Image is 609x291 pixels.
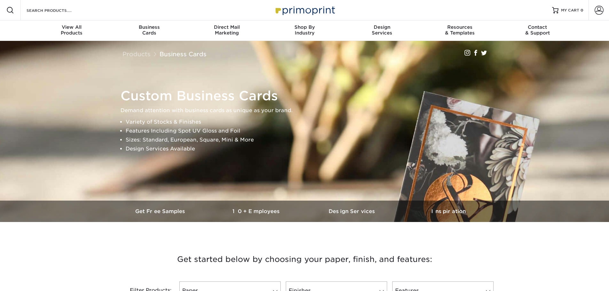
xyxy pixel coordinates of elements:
[421,20,499,41] a: Resources& Templates
[122,50,151,57] a: Products
[126,144,495,153] li: Design Services Available
[401,208,496,214] h3: Inspiration
[421,24,499,36] div: & Templates
[110,24,188,30] span: Business
[110,20,188,41] a: BusinessCards
[118,245,492,274] h3: Get started below by choosing your paper, finish, and features:
[499,24,576,30] span: Contact
[343,24,421,30] span: Design
[581,8,583,12] span: 0
[499,20,576,41] a: Contact& Support
[188,24,266,30] span: Direct Mail
[121,88,495,103] h1: Custom Business Cards
[121,106,495,115] p: Demand attention with business cards as unique as your brand.
[33,20,111,41] a: View AllProducts
[305,208,401,214] h3: Design Services
[561,8,579,13] span: MY CART
[499,24,576,36] div: & Support
[113,208,209,214] h3: Get Free Samples
[266,24,343,30] span: Shop By
[33,24,111,30] span: View All
[343,20,421,41] a: DesignServices
[160,50,207,57] a: Business Cards
[266,24,343,36] div: Industry
[421,24,499,30] span: Resources
[33,24,111,36] div: Products
[26,6,88,14] input: SEARCH PRODUCTS.....
[273,3,337,17] img: Primoprint
[188,20,266,41] a: Direct MailMarketing
[126,126,495,135] li: Features Including Spot UV Gloss and Foil
[305,201,401,222] a: Design Services
[266,20,343,41] a: Shop ByIndustry
[401,201,496,222] a: Inspiration
[113,201,209,222] a: Get Free Samples
[188,24,266,36] div: Marketing
[126,118,495,126] li: Variety of Stocks & Finishes
[209,201,305,222] a: 10+ Employees
[126,135,495,144] li: Sizes: Standard, European, Square, Mini & More
[343,24,421,36] div: Services
[110,24,188,36] div: Cards
[209,208,305,214] h3: 10+ Employees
